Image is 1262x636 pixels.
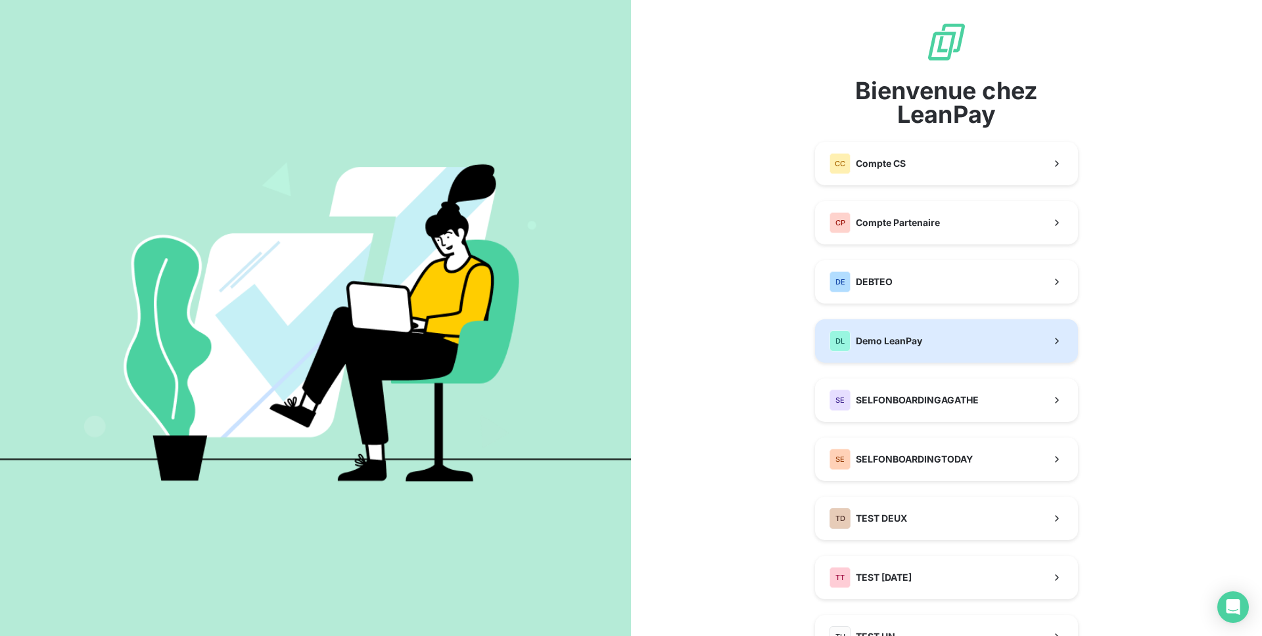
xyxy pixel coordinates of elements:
[830,330,851,352] div: DL
[830,390,851,411] div: SE
[815,556,1078,599] button: TTTEST [DATE]
[815,79,1078,126] span: Bienvenue chez LeanPay
[856,334,922,348] span: Demo LeanPay
[830,153,851,174] div: CC
[856,216,940,229] span: Compte Partenaire
[1217,591,1249,623] div: Open Intercom Messenger
[815,378,1078,422] button: SESELFONBOARDINGAGATHE
[830,212,851,233] div: CP
[856,453,973,466] span: SELFONBOARDINGTODAY
[856,157,906,170] span: Compte CS
[856,512,907,525] span: TEST DEUX
[830,271,851,292] div: DE
[815,438,1078,481] button: SESELFONBOARDINGTODAY
[856,571,912,584] span: TEST [DATE]
[815,260,1078,304] button: DEDEBTEO
[925,21,968,63] img: logo sigle
[815,497,1078,540] button: TDTEST DEUX
[830,508,851,529] div: TD
[830,567,851,588] div: TT
[856,394,979,407] span: SELFONBOARDINGAGATHE
[856,275,893,288] span: DEBTEO
[815,142,1078,185] button: CCCompte CS
[815,319,1078,363] button: DLDemo LeanPay
[830,449,851,470] div: SE
[815,201,1078,244] button: CPCompte Partenaire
